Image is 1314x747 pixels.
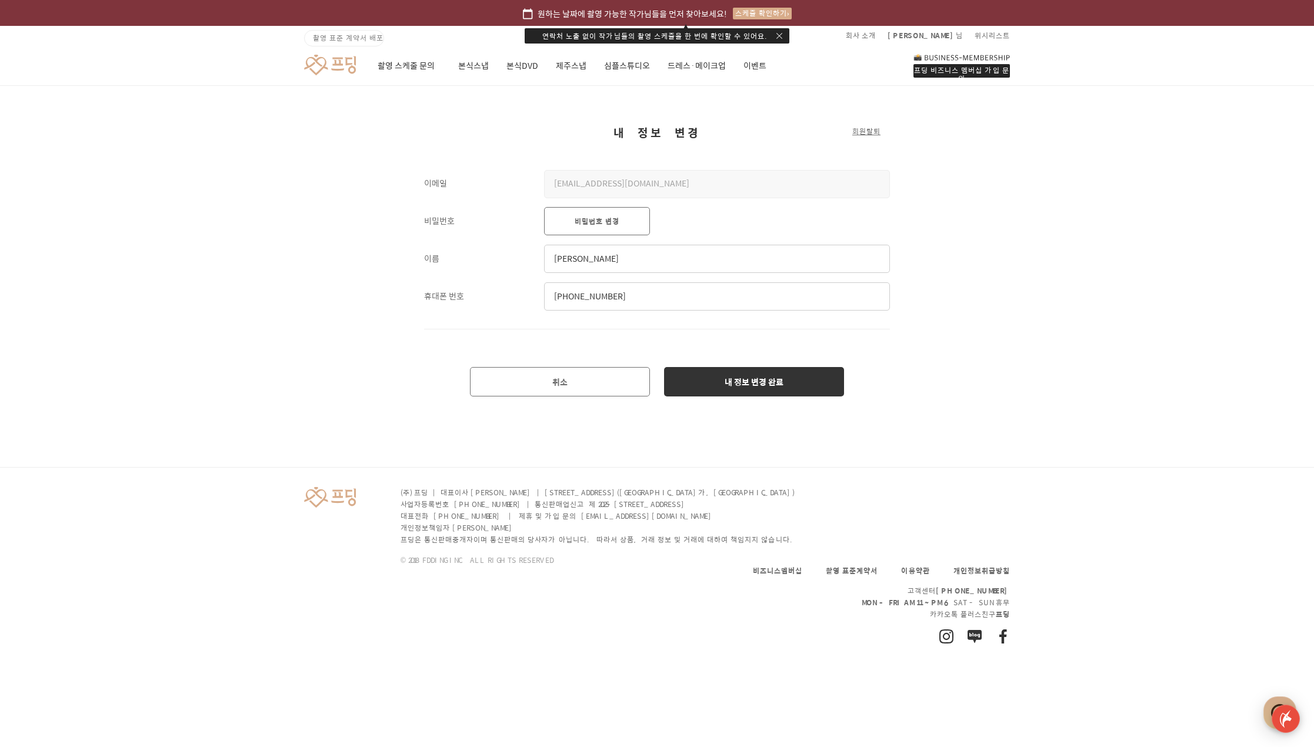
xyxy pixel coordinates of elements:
h1: 휴대폰 번호 [424,282,544,310]
a: 촬영 표준계약서 [826,565,878,576]
span: MON - FRI AM 11 ~ PM 6 [862,597,946,608]
a: 위시리스트 [975,26,1010,45]
h1: 이름 [424,244,544,272]
span: 프딩 [996,609,1010,619]
p: 님 [888,26,963,45]
span: [PHONE_NUMBER] [936,585,1010,596]
a: 본식스냅 [458,46,489,86]
p: 사업자등록번호 [PHONE_NUMBER] | 통신판매업신고 제 2025-[STREET_ADDRESS] [401,498,797,510]
span: 원하는 날짜에 촬영 가능한 작가님들을 먼저 찾아보세요! [538,7,727,20]
h1: 내 정보 변경 [424,124,890,141]
button: 취소 [470,367,650,396]
p: © 2018 FDDING INC. ALL RIGHTS RESERVED [401,555,797,565]
span: [PERSON_NAME] [888,30,956,41]
span: 홈 [37,391,44,400]
button: 내 정보 변경 완료 [664,367,844,396]
p: 고객센터 [753,585,1010,596]
a: 이용약관 [901,565,930,576]
span: 대화 [108,391,122,401]
p: (주) 프딩 | 대표이사 [PERSON_NAME] | [STREET_ADDRESS]([GEOGRAPHIC_DATA]가, [GEOGRAPHIC_DATA]) [401,486,797,498]
a: 촬영 스케줄 문의 [378,46,441,86]
p: 프딩은 통신판매중개자이며 통신판매의 당사자가 아닙니다. 따라서 상품, 거래 정보 및 거래에 대하여 책임지지 않습니다. [401,533,797,545]
a: 설정 [152,373,226,402]
a: 이벤트 [743,46,766,86]
button: 회원탈퇴 [852,126,881,136]
p: 개인정보책임자 [PERSON_NAME] [401,522,797,533]
p: , SAT - SUN 휴무 [753,596,1010,608]
a: 드레스·메이크업 [668,46,726,86]
a: 심플스튜디오 [604,46,650,86]
a: 프딩 비즈니스 멤버십 가입 문의 [913,53,1010,78]
div: 연락처 노출 없이 작가님들의 촬영 스케줄을 한 번에 확인할 수 있어요. [525,28,789,44]
span: 설정 [182,391,196,400]
button: 비밀번호 변경 [544,207,650,235]
div: 프딩 비즈니스 멤버십 가입 문의 [913,64,1010,78]
h1: 이메일 [424,169,544,197]
p: 카카오톡 플러스친구 [753,608,1010,620]
input: 이름을 입력해주세요. [544,245,890,273]
p: 대표전화 [PHONE_NUMBER] | 제휴 및 가입 문의 [EMAIL_ADDRESS][DOMAIN_NAME] [401,510,797,522]
a: 제주스냅 [556,46,586,86]
input: 휴대폰 번호를 입력해주세요. [544,282,890,311]
a: 본식DVD [506,46,538,86]
a: 홈 [4,373,78,402]
span: 촬영 표준 계약서 배포 [313,32,383,43]
a: 대화 [78,373,152,402]
div: 스케줄 확인하기 [733,8,792,19]
div: [EMAIL_ADDRESS][DOMAIN_NAME] [544,170,890,198]
h1: 비밀번호 [424,206,544,235]
a: 개인정보취급방침 [953,565,1010,576]
a: 비즈니스멤버십 [753,565,802,576]
a: 회사 소개 [846,26,876,45]
a: 촬영 표준 계약서 배포 [304,30,384,46]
